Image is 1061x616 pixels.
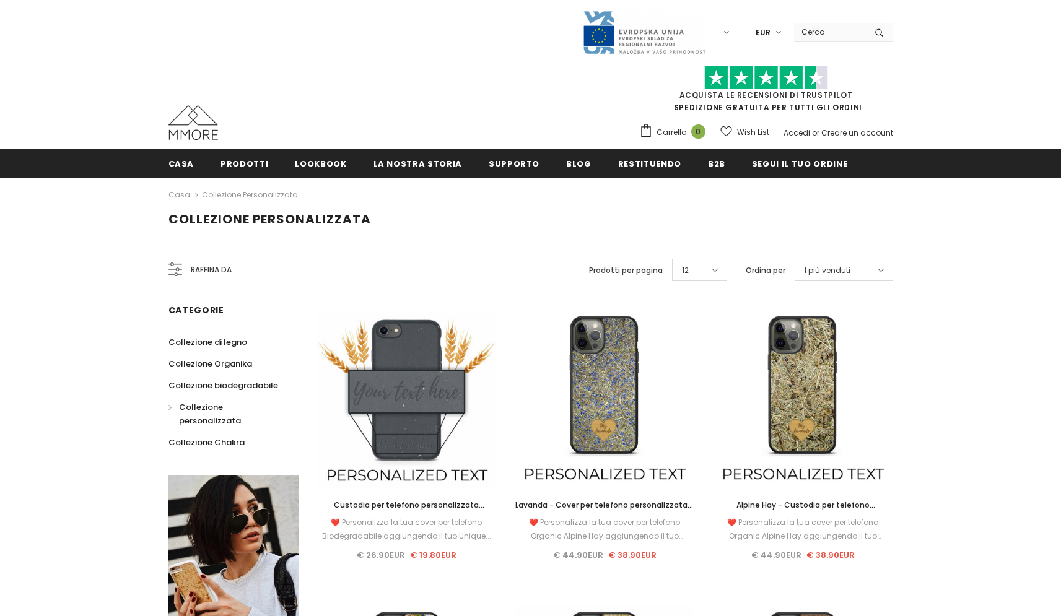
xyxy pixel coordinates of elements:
[515,500,694,524] span: Lavanda - Cover per telefono personalizzata - Regalo personalizzato
[168,158,194,170] span: Casa
[589,264,663,277] label: Prodotti per pagina
[317,498,497,512] a: Custodia per telefono personalizzata biodegradabile - nera
[410,549,456,561] span: € 19.80EUR
[168,436,245,448] span: Collezione Chakra
[168,358,252,370] span: Collezione Organika
[191,263,232,277] span: Raffina da
[515,498,694,512] a: Lavanda - Cover per telefono personalizzata - Regalo personalizzato
[691,124,705,139] span: 0
[373,158,462,170] span: La nostra storia
[168,105,218,140] img: Casi MMORE
[784,128,810,138] a: Accedi
[737,126,769,139] span: Wish List
[357,549,405,561] span: € 26.90EUR
[582,10,706,55] img: Javni Razpis
[582,27,706,37] a: Javni Razpis
[682,264,689,277] span: 12
[168,396,285,432] a: Collezione personalizzata
[713,498,893,512] a: Alpine Hay - Custodia per telefono personalizzata - Regalo personalizzato
[295,158,346,170] span: Lookbook
[608,549,657,561] span: € 38.90EUR
[657,126,686,139] span: Carrello
[168,188,190,202] a: Casa
[168,304,224,316] span: Categorie
[618,158,681,170] span: Restituendo
[720,121,769,143] a: Wish List
[168,210,371,228] span: Collezione personalizzata
[489,149,539,177] a: supporto
[220,158,268,170] span: Prodotti
[708,149,725,177] a: B2B
[708,158,725,170] span: B2B
[806,549,855,561] span: € 38.90EUR
[713,516,893,543] div: ❤️ Personalizza la tua cover per telefono Organic Alpine Hay aggiungendo il tuo Unique...
[202,189,298,200] a: Collezione personalizzata
[168,336,247,348] span: Collezione di legno
[639,123,712,142] a: Carrello 0
[812,128,819,138] span: or
[179,401,241,427] span: Collezione personalizzata
[220,149,268,177] a: Prodotti
[168,375,278,396] a: Collezione biodegradabile
[295,149,346,177] a: Lookbook
[752,149,847,177] a: Segui il tuo ordine
[794,23,865,41] input: Search Site
[553,549,603,561] span: € 44.90EUR
[821,128,893,138] a: Creare un account
[727,500,878,524] span: Alpine Hay - Custodia per telefono personalizzata - Regalo personalizzato
[566,149,592,177] a: Blog
[168,380,278,391] span: Collezione biodegradabile
[756,27,771,39] span: EUR
[168,432,245,453] a: Collezione Chakra
[679,90,853,100] a: Acquista le recensioni di TrustPilot
[515,516,694,543] div: ❤️ Personalizza la tua cover per telefono Organic Alpine Hay aggiungendo il tuo Unique...
[489,158,539,170] span: supporto
[746,264,785,277] label: Ordina per
[805,264,850,277] span: I più venduti
[751,549,801,561] span: € 44.90EUR
[618,149,681,177] a: Restituendo
[168,331,247,353] a: Collezione di legno
[752,158,847,170] span: Segui il tuo ordine
[334,500,484,524] span: Custodia per telefono personalizzata biodegradabile - nera
[639,71,893,113] span: SPEDIZIONE GRATUITA PER TUTTI GLI ORDINI
[317,516,497,543] div: ❤️ Personalizza la tua cover per telefono Biodegradabile aggiungendo il tuo Unique...
[566,158,592,170] span: Blog
[168,149,194,177] a: Casa
[704,66,828,90] img: Fidati di Pilot Stars
[168,353,252,375] a: Collezione Organika
[373,149,462,177] a: La nostra storia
